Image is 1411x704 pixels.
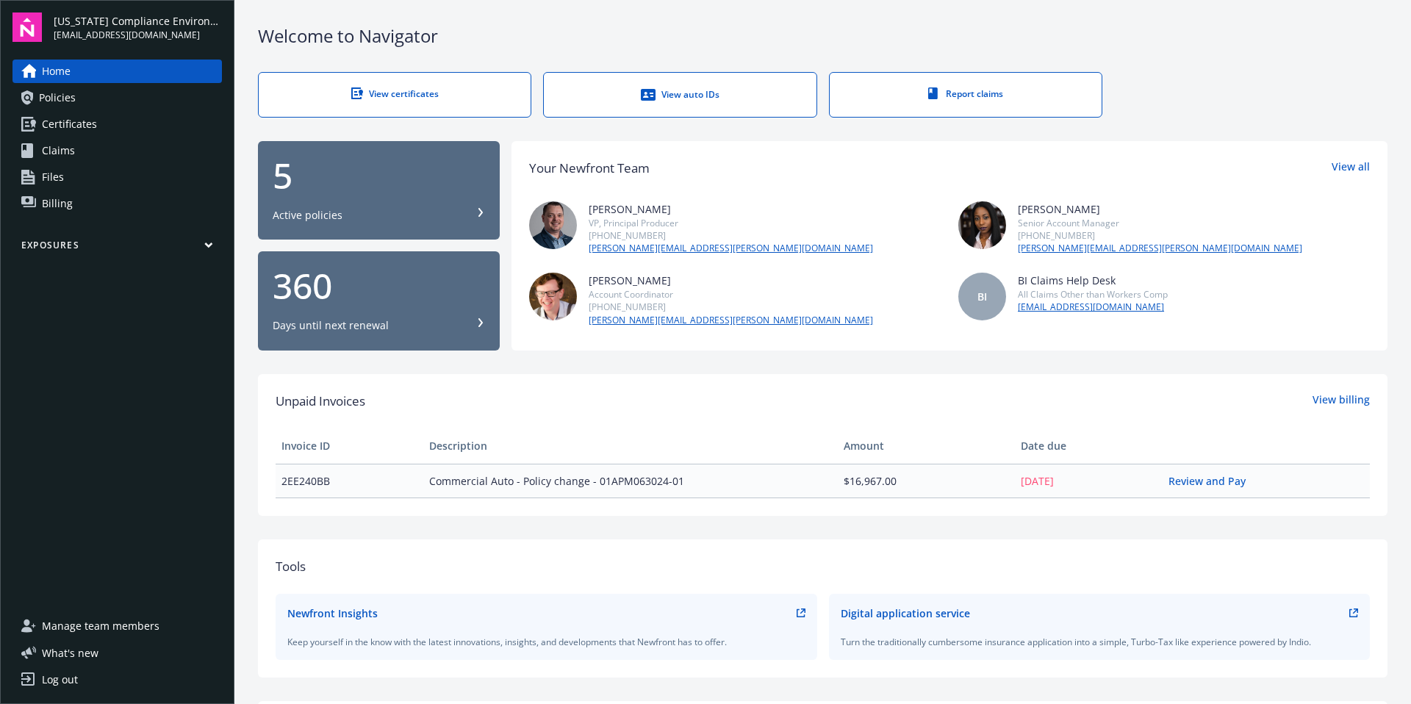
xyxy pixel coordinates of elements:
div: [PERSON_NAME] [1018,201,1302,217]
td: $16,967.00 [838,464,1015,498]
a: View billing [1313,392,1370,411]
span: Home [42,60,71,83]
img: photo [958,201,1006,249]
a: [EMAIL_ADDRESS][DOMAIN_NAME] [1018,301,1168,314]
a: Claims [12,139,222,162]
span: Files [42,165,64,189]
div: [PHONE_NUMBER] [1018,229,1302,242]
span: BI [977,289,987,304]
div: [PHONE_NUMBER] [589,229,873,242]
a: [PERSON_NAME][EMAIL_ADDRESS][PERSON_NAME][DOMAIN_NAME] [589,242,873,255]
div: Keep yourself in the know with the latest innovations, insights, and developments that Newfront h... [287,636,805,648]
a: [PERSON_NAME][EMAIL_ADDRESS][PERSON_NAME][DOMAIN_NAME] [589,314,873,327]
div: Newfront Insights [287,606,378,621]
div: Report claims [859,87,1072,100]
a: [PERSON_NAME][EMAIL_ADDRESS][PERSON_NAME][DOMAIN_NAME] [1018,242,1302,255]
div: 5 [273,158,485,193]
div: 360 [273,268,485,303]
span: [EMAIL_ADDRESS][DOMAIN_NAME] [54,29,222,42]
a: Home [12,60,222,83]
div: Turn the traditionally cumbersome insurance application into a simple, Turbo-Tax like experience ... [841,636,1359,648]
th: Invoice ID [276,428,423,464]
span: [US_STATE] Compliance Environmental, LLC [54,13,222,29]
span: Commercial Auto - Policy change - 01APM063024-01 [429,473,831,489]
a: Billing [12,192,222,215]
button: [US_STATE] Compliance Environmental, LLC[EMAIL_ADDRESS][DOMAIN_NAME] [54,12,222,42]
a: Policies [12,86,222,109]
div: Log out [42,668,78,692]
a: Manage team members [12,614,222,638]
span: Claims [42,139,75,162]
button: 5Active policies [258,141,500,240]
th: Description [423,428,837,464]
button: What's new [12,645,122,661]
div: BI Claims Help Desk [1018,273,1168,288]
div: Senior Account Manager [1018,217,1302,229]
span: Billing [42,192,73,215]
button: Exposures [12,239,222,257]
div: [PHONE_NUMBER] [589,301,873,313]
div: All Claims Other than Workers Comp [1018,288,1168,301]
span: Manage team members [42,614,159,638]
div: View auto IDs [573,87,786,102]
span: What ' s new [42,645,98,661]
a: View all [1332,159,1370,178]
a: Review and Pay [1168,474,1257,488]
div: [PERSON_NAME] [589,273,873,288]
img: photo [529,201,577,249]
button: 360Days until next renewal [258,251,500,351]
div: [PERSON_NAME] [589,201,873,217]
th: Amount [838,428,1015,464]
div: Active policies [273,208,342,223]
a: Files [12,165,222,189]
img: navigator-logo.svg [12,12,42,42]
a: Report claims [829,72,1102,118]
a: View auto IDs [543,72,816,118]
div: Welcome to Navigator [258,24,1387,49]
td: 2EE240BB [276,464,423,498]
a: Certificates [12,112,222,136]
div: View certificates [288,87,501,100]
img: photo [529,273,577,320]
div: Digital application service [841,606,970,621]
a: View certificates [258,72,531,118]
span: Policies [39,86,76,109]
div: VP, Principal Producer [589,217,873,229]
th: Date due [1015,428,1163,464]
span: Unpaid Invoices [276,392,365,411]
span: Certificates [42,112,97,136]
div: Account Coordinator [589,288,873,301]
div: Tools [276,557,1370,576]
div: Your Newfront Team [529,159,650,178]
td: [DATE] [1015,464,1163,498]
div: Days until next renewal [273,318,389,333]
